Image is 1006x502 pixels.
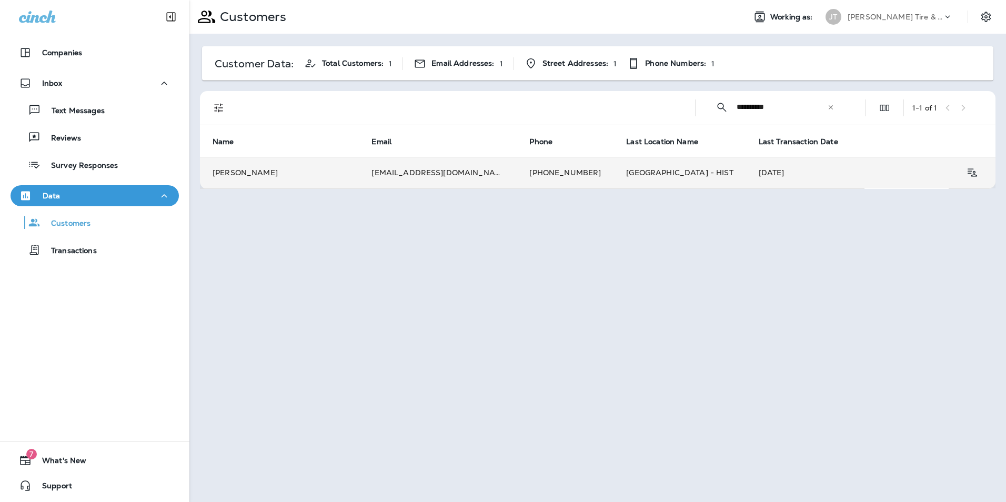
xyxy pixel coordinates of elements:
[200,157,359,188] td: [PERSON_NAME]
[11,185,179,206] button: Data
[11,450,179,471] button: 7What's New
[11,126,179,148] button: Reviews
[848,13,942,21] p: [PERSON_NAME] Tire & Auto
[826,9,841,25] div: JT
[156,6,186,27] button: Collapse Sidebar
[11,154,179,176] button: Survey Responses
[41,106,105,116] p: Text Messages
[208,97,229,118] button: Filters
[529,137,566,146] span: Phone
[41,134,81,144] p: Reviews
[517,157,613,188] td: [PHONE_NUMBER]
[626,168,733,177] span: [GEOGRAPHIC_DATA] - HIST
[977,7,995,26] button: Settings
[500,59,503,68] p: 1
[43,192,61,200] p: Data
[389,59,392,68] p: 1
[431,59,494,68] span: Email Addresses:
[216,9,286,25] p: Customers
[626,137,712,146] span: Last Location Name
[11,239,179,261] button: Transactions
[759,137,852,146] span: Last Transaction Date
[770,13,815,22] span: Working as:
[874,97,895,118] button: Edit Fields
[322,59,384,68] span: Total Customers:
[41,246,97,256] p: Transactions
[215,59,294,68] p: Customer Data:
[961,162,983,183] button: Customer Details
[11,475,179,496] button: Support
[26,449,37,459] span: 7
[42,79,62,87] p: Inbox
[41,161,118,171] p: Survey Responses
[711,59,715,68] p: 1
[11,73,179,94] button: Inbox
[542,59,608,68] span: Street Addresses:
[32,481,72,494] span: Support
[645,59,706,68] span: Phone Numbers:
[371,137,405,146] span: Email
[529,137,552,146] span: Phone
[11,212,179,234] button: Customers
[213,137,248,146] span: Name
[912,104,937,112] div: 1 - 1 of 1
[711,97,732,118] button: Collapse Search
[11,42,179,63] button: Companies
[759,137,838,146] span: Last Transaction Date
[746,157,864,188] td: [DATE]
[213,137,234,146] span: Name
[41,219,90,229] p: Customers
[626,137,698,146] span: Last Location Name
[42,48,82,57] p: Companies
[11,99,179,121] button: Text Messages
[371,137,391,146] span: Email
[613,59,617,68] p: 1
[359,157,517,188] td: [EMAIL_ADDRESS][DOMAIN_NAME]
[32,456,86,469] span: What's New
